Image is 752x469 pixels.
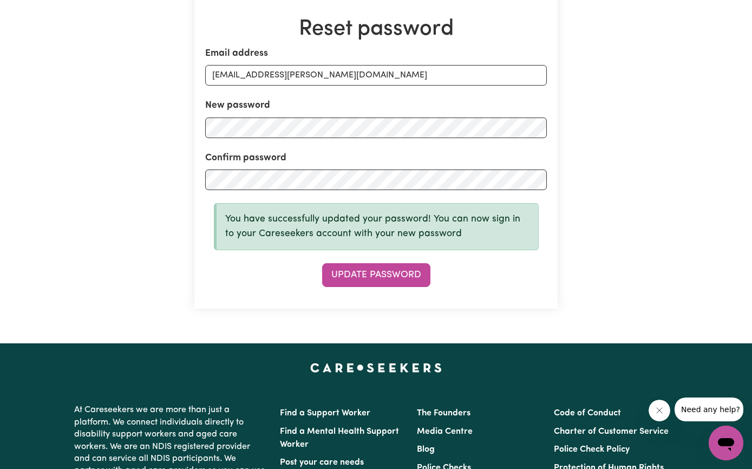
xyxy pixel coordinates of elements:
button: Update Password [322,263,430,287]
a: The Founders [417,409,470,418]
a: Police Check Policy [554,445,630,454]
a: Charter of Customer Service [554,427,669,436]
label: New password [205,99,270,113]
a: Find a Mental Health Support Worker [280,427,399,449]
a: Media Centre [417,427,473,436]
iframe: Close message [649,400,670,421]
a: Code of Conduct [554,409,621,418]
h1: Reset password [205,16,547,42]
a: Find a Support Worker [280,409,370,418]
a: Careseekers home page [310,363,442,372]
label: Email address [205,47,268,61]
iframe: Button to launch messaging window [709,426,743,460]
iframe: Message from company [675,398,743,421]
a: Blog [417,445,435,454]
label: Confirm password [205,151,286,165]
a: Post your care needs [280,458,364,467]
p: You have successfully updated your password! You can now sign in to your Careseekers account with... [225,212,529,241]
